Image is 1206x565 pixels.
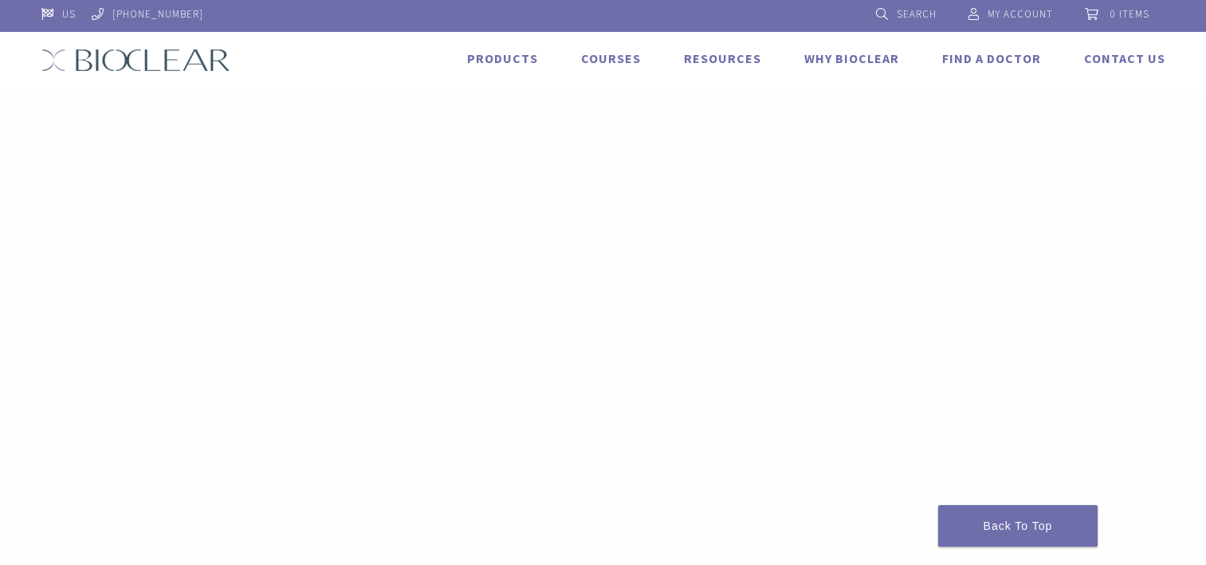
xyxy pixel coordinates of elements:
a: Products [434,50,509,66]
a: Contact Us [1078,50,1165,66]
a: Courses [552,50,616,66]
a: Find A Doctor [929,50,1035,66]
span: Search [878,8,923,21]
span: 0 items [1106,8,1149,21]
a: Why Bioclear [784,50,886,66]
img: Bioclear [41,49,230,72]
span: My Account [974,8,1049,21]
a: Back To Top [938,505,1098,547]
a: Resources [659,50,740,66]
